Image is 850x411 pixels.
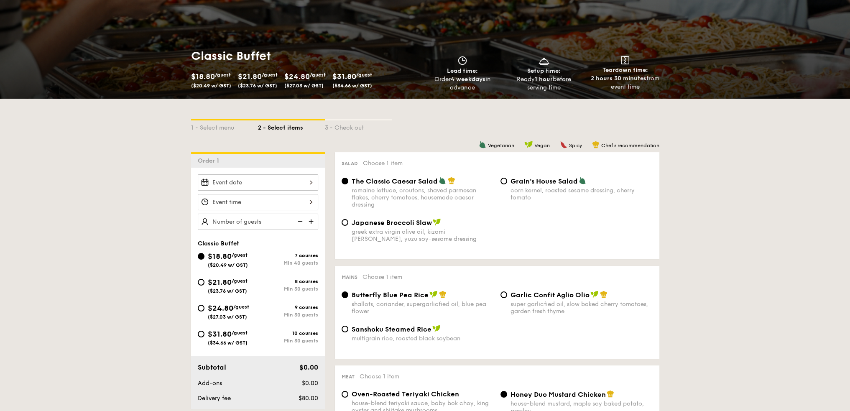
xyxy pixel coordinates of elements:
span: $21.80 [238,72,262,81]
span: $24.80 [284,72,310,81]
span: Vegetarian [488,143,514,148]
div: 9 courses [258,304,318,310]
input: Event date [198,174,318,191]
span: Teardown time: [602,66,648,74]
img: icon-chef-hat.a58ddaea.svg [439,291,447,298]
span: Classic Buffet [198,240,239,247]
strong: 1 hour [535,76,553,83]
h1: Classic Buffet [191,49,422,64]
span: Delivery fee [198,395,231,402]
img: icon-add.58712e84.svg [306,214,318,230]
img: icon-teardown.65201eee.svg [621,56,629,64]
input: $18.80/guest($20.49 w/ GST)7 coursesMin 40 guests [198,253,204,260]
span: ($20.49 w/ GST) [208,262,248,268]
div: corn kernel, roasted sesame dressing, cherry tomato [511,187,653,201]
span: /guest [233,304,249,310]
div: Min 30 guests [258,286,318,292]
input: Event time [198,194,318,210]
span: Garlic Confit Aglio Olio [511,291,590,299]
span: Choose 1 item [362,273,402,281]
img: icon-chef-hat.a58ddaea.svg [448,177,455,184]
input: Sanshoku Steamed Ricemultigrain rice, roasted black soybean [342,326,348,332]
div: multigrain rice, roasted black soybean [352,335,494,342]
div: Min 30 guests [258,338,318,344]
input: The Classic Caesar Saladromaine lettuce, croutons, shaved parmesan flakes, cherry tomatoes, house... [342,178,348,184]
div: 10 courses [258,330,318,336]
span: Lead time: [447,67,478,74]
strong: 2 hours 30 minutes [591,75,646,82]
img: icon-vegan.f8ff3823.svg [433,218,441,226]
span: ($34.66 w/ GST) [208,340,248,346]
span: Choose 1 item [360,373,399,380]
img: icon-spicy.37a8142b.svg [560,141,567,148]
input: $21.80/guest($23.76 w/ GST)8 coursesMin 30 guests [198,279,204,286]
span: Add-ons [198,380,222,387]
div: 3 - Check out [325,120,392,132]
div: 8 courses [258,278,318,284]
span: Vegan [534,143,550,148]
input: Butterfly Blue Pea Riceshallots, coriander, supergarlicfied oil, blue pea flower [342,291,348,298]
img: icon-vegetarian.fe4039eb.svg [439,177,446,184]
img: icon-clock.2db775ea.svg [456,56,469,65]
span: ($23.76 w/ GST) [238,83,277,89]
input: $24.80/guest($27.03 w/ GST)9 coursesMin 30 guests [198,305,204,311]
span: Subtotal [198,363,226,371]
span: $24.80 [208,304,233,313]
img: icon-chef-hat.a58ddaea.svg [607,390,614,398]
img: icon-chef-hat.a58ddaea.svg [600,291,608,298]
img: icon-dish.430c3a2e.svg [538,56,550,65]
div: super garlicfied oil, slow baked cherry tomatoes, garden fresh thyme [511,301,653,315]
div: 1 - Select menu [191,120,258,132]
input: Grain's House Saladcorn kernel, roasted sesame dressing, cherry tomato [500,178,507,184]
input: Japanese Broccoli Slawgreek extra virgin olive oil, kizami [PERSON_NAME], yuzu soy-sesame dressing [342,219,348,226]
span: /guest [232,278,248,284]
div: Order in advance [425,75,500,92]
div: Min 30 guests [258,312,318,318]
span: ($27.03 w/ GST) [208,314,247,320]
span: ($20.49 w/ GST) [191,83,231,89]
img: icon-chef-hat.a58ddaea.svg [592,141,600,148]
img: icon-vegan.f8ff3823.svg [429,291,438,298]
span: Spicy [569,143,582,148]
div: 7 courses [258,253,318,258]
img: icon-vegan.f8ff3823.svg [590,291,599,298]
input: Number of guests [198,214,318,230]
input: Garlic Confit Aglio Oliosuper garlicfied oil, slow baked cherry tomatoes, garden fresh thyme [500,291,507,298]
span: /guest [310,72,326,78]
span: Order 1 [198,157,222,164]
span: Choose 1 item [363,160,403,167]
span: Grain's House Salad [511,177,578,185]
span: /guest [232,330,248,336]
span: Butterfly Blue Pea Rice [352,291,429,299]
span: Honey Duo Mustard Chicken [511,391,606,398]
span: $18.80 [191,72,215,81]
div: romaine lettuce, croutons, shaved parmesan flakes, cherry tomatoes, housemade caesar dressing [352,187,494,208]
img: icon-vegan.f8ff3823.svg [432,325,441,332]
span: $31.80 [332,72,356,81]
span: $80.00 [298,395,318,402]
input: Honey Duo Mustard Chickenhouse-blend mustard, maple soy baked potato, parsley [500,391,507,398]
input: $31.80/guest($34.66 w/ GST)10 coursesMin 30 guests [198,331,204,337]
span: ($23.76 w/ GST) [208,288,247,294]
div: from event time [588,74,663,91]
input: Oven-Roasted Teriyaki Chickenhouse-blend teriyaki sauce, baby bok choy, king oyster and shiitake ... [342,391,348,398]
img: icon-vegan.f8ff3823.svg [524,141,533,148]
strong: 4 weekdays [451,76,485,83]
span: ($27.03 w/ GST) [284,83,324,89]
span: /guest [232,252,248,258]
img: icon-reduce.1d2dbef1.svg [293,214,306,230]
span: Salad [342,161,358,166]
span: ($34.66 w/ GST) [332,83,372,89]
span: Japanese Broccoli Slaw [352,219,432,227]
span: $18.80 [208,252,232,261]
span: $31.80 [208,329,232,339]
span: $0.00 [299,363,318,371]
img: icon-vegetarian.fe4039eb.svg [479,141,486,148]
span: Setup time: [527,67,561,74]
span: Mains [342,274,357,280]
div: shallots, coriander, supergarlicfied oil, blue pea flower [352,301,494,315]
span: $21.80 [208,278,232,287]
div: Ready before serving time [506,75,581,92]
div: 2 - Select items [258,120,325,132]
span: Meat [342,374,355,380]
